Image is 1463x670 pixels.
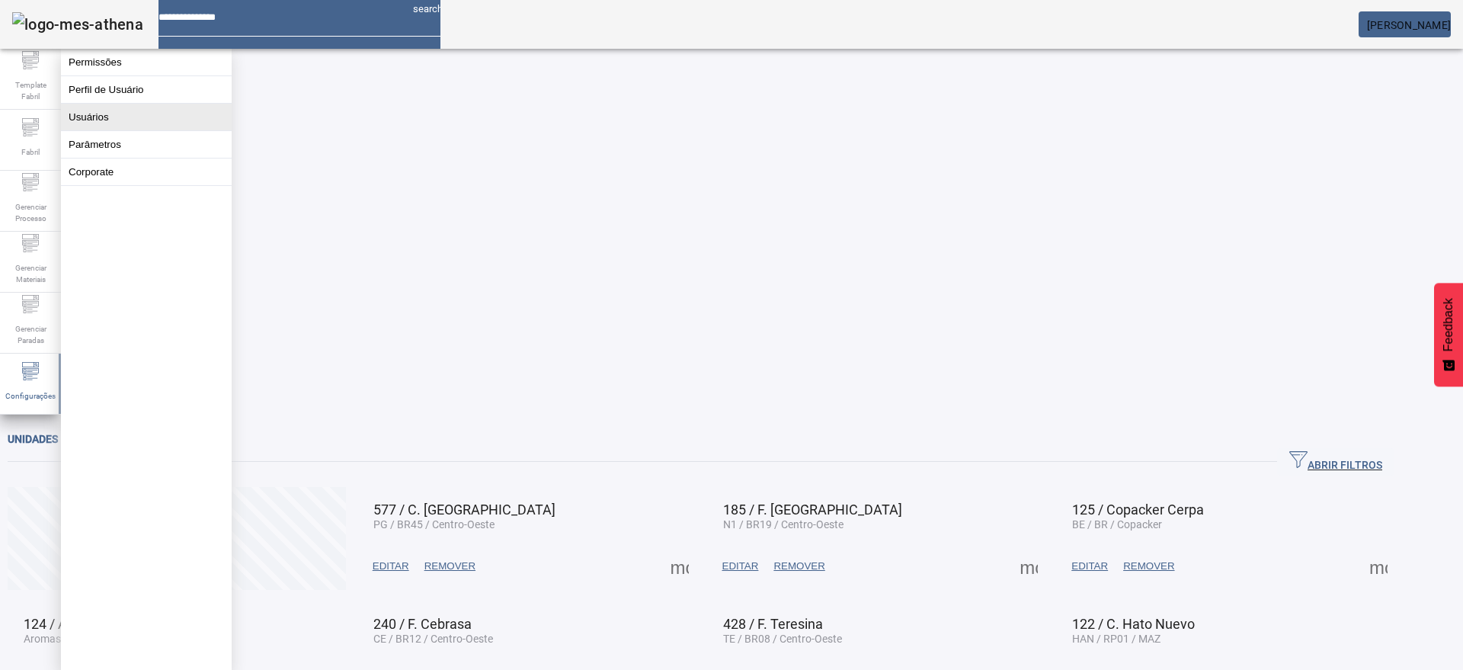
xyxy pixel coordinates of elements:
button: Mais [1365,553,1392,580]
span: REMOVER [424,559,475,574]
span: Configurações [1,386,60,406]
span: Fabril [17,142,44,162]
span: PG / BR45 / Centro-Oeste [373,518,495,531]
span: EDITAR [1071,559,1108,574]
button: EDITAR [365,553,417,580]
button: Mais [666,553,693,580]
button: Corporate [61,159,232,185]
span: N1 / BR19 / Centro-Oeste [723,518,844,531]
span: Gerenciar Processo [8,197,53,229]
span: EDITAR [722,559,759,574]
button: REMOVER [766,553,832,580]
span: Template Fabril [8,75,53,107]
span: 577 / C. [GEOGRAPHIC_DATA] [373,502,555,518]
span: REMOVER [773,559,824,574]
button: REMOVER [417,553,483,580]
span: HAN / RP01 / MAZ [1072,633,1160,645]
span: REMOVER [1123,559,1174,574]
button: Parâmetros [61,131,232,158]
span: Aromas / BRV1 / Verticalizadas [24,633,173,645]
button: REMOVER [1116,553,1182,580]
img: logo-mes-athena [12,12,143,37]
span: EDITAR [373,559,409,574]
span: Feedback [1442,298,1455,351]
button: Usuários [61,104,232,130]
span: Gerenciar Paradas [8,319,53,351]
button: Mais [1015,553,1042,580]
span: CE / BR12 / Centro-Oeste [373,633,493,645]
span: 240 / F. Cebrasa [373,616,472,632]
button: Permissões [61,49,232,75]
button: EDITAR [1064,553,1116,580]
button: Criar unidade [8,487,346,590]
button: Feedback - Mostrar pesquisa [1434,283,1463,386]
span: BE / BR / Copacker [1072,518,1162,531]
span: 125 / Copacker Cerpa [1072,502,1204,518]
button: EDITAR [715,553,767,580]
span: [PERSON_NAME] [1367,19,1451,31]
span: ABRIR FILTROS [1289,450,1382,473]
span: 428 / F. Teresina [723,616,823,632]
button: ABRIR FILTROS [1277,448,1394,476]
span: 185 / F. [GEOGRAPHIC_DATA] [723,502,902,518]
span: 124 / Aromas Verticalizadas [24,616,194,632]
button: Perfil de Usuário [61,76,232,103]
span: 122 / C. Hato Nuevo [1072,616,1195,632]
span: Unidades [8,433,58,445]
span: Gerenciar Materiais [8,258,53,290]
span: TE / BR08 / Centro-Oeste [723,633,842,645]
